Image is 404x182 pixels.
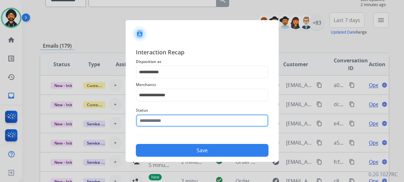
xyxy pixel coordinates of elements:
span: Merchants [136,81,268,89]
span: Disposition as [136,58,268,66]
img: contactIcon [132,26,147,42]
span: Status [136,107,268,114]
p: 0.20.1027RC [369,170,398,178]
span: Interaction Recap [136,48,268,58]
img: contact-recap-line.svg [136,135,268,135]
button: Save [136,144,268,157]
